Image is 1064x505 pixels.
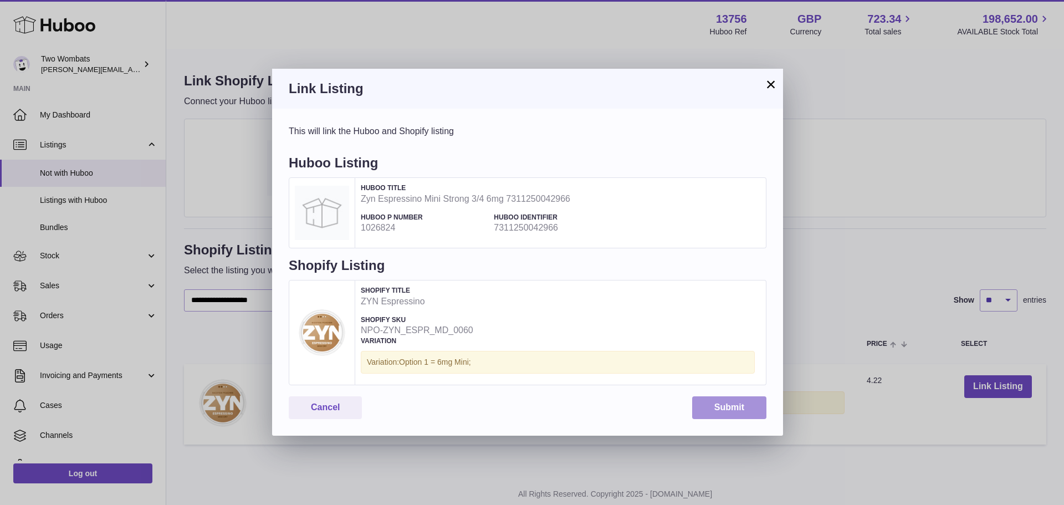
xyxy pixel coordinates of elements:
[361,213,488,222] h4: Huboo P number
[361,336,755,345] h4: Variation
[295,305,349,360] img: ZYN Espressino
[361,324,488,336] strong: NPO-ZYN_ESPR_MD_0060
[764,78,777,91] button: ×
[494,222,621,234] strong: 7311250042966
[494,213,621,222] h4: Huboo Identifier
[295,186,349,240] img: Zyn Espressino Mini Strong 3/4 6mg 7311250042966
[399,358,471,366] span: Option 1 = 6mg Mini;
[289,396,362,419] button: Cancel
[289,80,766,98] h3: Link Listing
[361,193,755,205] strong: Zyn Espressino Mini Strong 3/4 6mg 7311250042966
[361,183,755,192] h4: Huboo Title
[361,295,755,308] strong: ZYN Espressino
[361,315,488,324] h4: Shopify SKU
[289,125,766,137] div: This will link the Huboo and Shopify listing
[692,396,766,419] button: Submit
[361,351,755,374] div: Variation:
[361,286,755,295] h4: Shopify Title
[289,257,766,280] h4: Shopify Listing
[289,154,766,177] h4: Huboo Listing
[361,222,488,234] strong: 1026824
